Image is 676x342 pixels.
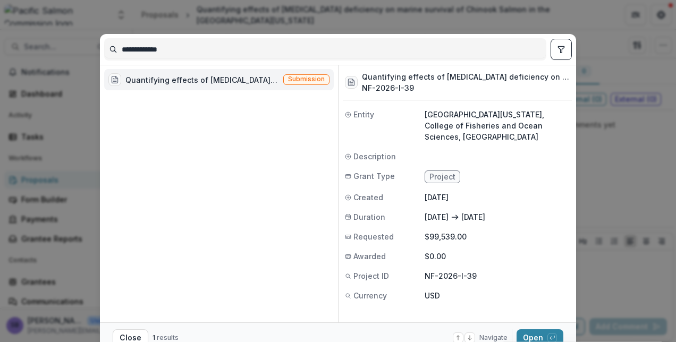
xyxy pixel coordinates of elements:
[429,173,455,182] span: Project
[353,290,387,301] span: Currency
[125,74,279,85] div: Quantifying effects of [MEDICAL_DATA] deficiency on marine survival of Chinook Salmon in the [GEO...
[425,211,449,223] p: [DATE]
[425,270,570,281] p: NF-2026-I-39
[353,151,396,162] span: Description
[353,251,386,262] span: Awarded
[461,211,485,223] p: [DATE]
[353,231,394,242] span: Requested
[425,251,570,262] p: $0.00
[425,231,570,242] p: $99,539.00
[353,270,389,281] span: Project ID
[153,334,155,341] span: 1
[362,71,570,82] h3: Quantifying effects of [MEDICAL_DATA] deficiency on marine survival of Chinook Salmon in the [GEO...
[353,211,385,223] span: Duration
[353,170,395,182] span: Grant Type
[157,334,179,341] span: results
[551,39,572,60] button: toggle filters
[425,109,570,142] p: [GEOGRAPHIC_DATA][US_STATE], College of Fisheries and Ocean Sciences, [GEOGRAPHIC_DATA]
[288,75,325,83] span: Submission
[425,192,570,203] p: [DATE]
[353,192,383,203] span: Created
[362,82,570,93] h3: NF-2026-I-39
[353,109,374,120] span: Entity
[425,290,570,301] p: USD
